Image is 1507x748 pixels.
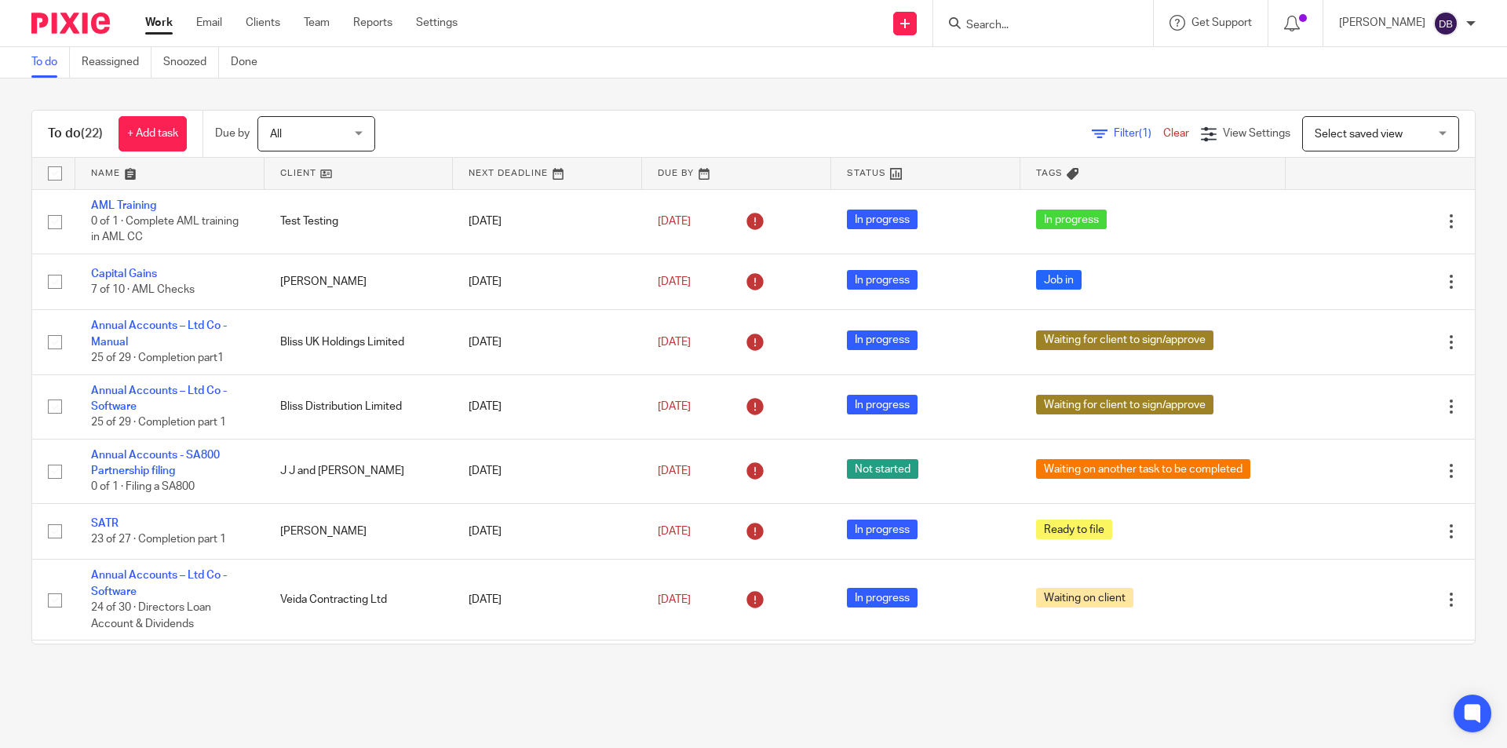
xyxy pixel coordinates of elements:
[1036,588,1133,608] span: Waiting on client
[847,395,918,414] span: In progress
[91,268,157,279] a: Capital Gains
[847,270,918,290] span: In progress
[416,15,458,31] a: Settings
[265,189,454,254] td: Test Testing
[31,47,70,78] a: To do
[91,320,227,347] a: Annual Accounts – Ltd Co - Manual
[453,640,642,705] td: [DATE]
[965,19,1106,33] input: Search
[658,526,691,537] span: [DATE]
[145,15,173,31] a: Work
[265,560,454,640] td: Veida Contracting Ltd
[215,126,250,141] p: Due by
[119,116,187,151] a: + Add task
[91,200,156,211] a: AML Training
[91,417,226,428] span: 25 of 29 · Completion part 1
[265,504,454,560] td: [PERSON_NAME]
[847,520,918,539] span: In progress
[453,560,642,640] td: [DATE]
[1433,11,1458,36] img: svg%3E
[847,459,918,479] span: Not started
[453,189,642,254] td: [DATE]
[91,385,227,412] a: Annual Accounts – Ltd Co - Software
[91,518,119,529] a: SATR
[196,15,222,31] a: Email
[847,588,918,608] span: In progress
[1036,330,1213,350] span: Waiting for client to sign/approve
[353,15,392,31] a: Reports
[1339,15,1425,31] p: [PERSON_NAME]
[1139,128,1151,139] span: (1)
[1114,128,1163,139] span: Filter
[658,465,691,476] span: [DATE]
[91,216,239,243] span: 0 of 1 · Complete AML training in AML CC
[453,374,642,439] td: [DATE]
[658,276,691,287] span: [DATE]
[1036,169,1063,177] span: Tags
[658,337,691,348] span: [DATE]
[31,13,110,34] img: Pixie
[91,570,227,597] a: Annual Accounts – Ltd Co - Software
[453,504,642,560] td: [DATE]
[91,352,224,363] span: 25 of 29 · Completion part1
[1315,129,1403,140] span: Select saved view
[453,254,642,309] td: [DATE]
[246,15,280,31] a: Clients
[265,310,454,374] td: Bliss UK Holdings Limited
[658,216,691,227] span: [DATE]
[91,482,195,493] span: 0 of 1 · Filing a SA800
[1036,395,1213,414] span: Waiting for client to sign/approve
[82,47,151,78] a: Reassigned
[658,401,691,412] span: [DATE]
[453,439,642,503] td: [DATE]
[270,129,282,140] span: All
[91,534,226,545] span: 23 of 27 · Completion part 1
[1163,128,1189,139] a: Clear
[1036,210,1107,229] span: In progress
[91,602,211,629] span: 24 of 30 · Directors Loan Account & Dividends
[1036,270,1082,290] span: Job in
[265,374,454,439] td: Bliss Distribution Limited
[453,310,642,374] td: [DATE]
[658,594,691,605] span: [DATE]
[1036,520,1112,539] span: Ready to file
[231,47,269,78] a: Done
[847,330,918,350] span: In progress
[91,450,220,476] a: Annual Accounts - SA800 Partnership filing
[304,15,330,31] a: Team
[1191,17,1252,28] span: Get Support
[91,284,195,295] span: 7 of 10 · AML Checks
[847,210,918,229] span: In progress
[1036,459,1250,479] span: Waiting on another task to be completed
[265,439,454,503] td: J J and [PERSON_NAME]
[81,127,103,140] span: (22)
[163,47,219,78] a: Snoozed
[265,640,454,705] td: [PERSON_NAME]
[1223,128,1290,139] span: View Settings
[48,126,103,142] h1: To do
[265,254,454,309] td: [PERSON_NAME]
